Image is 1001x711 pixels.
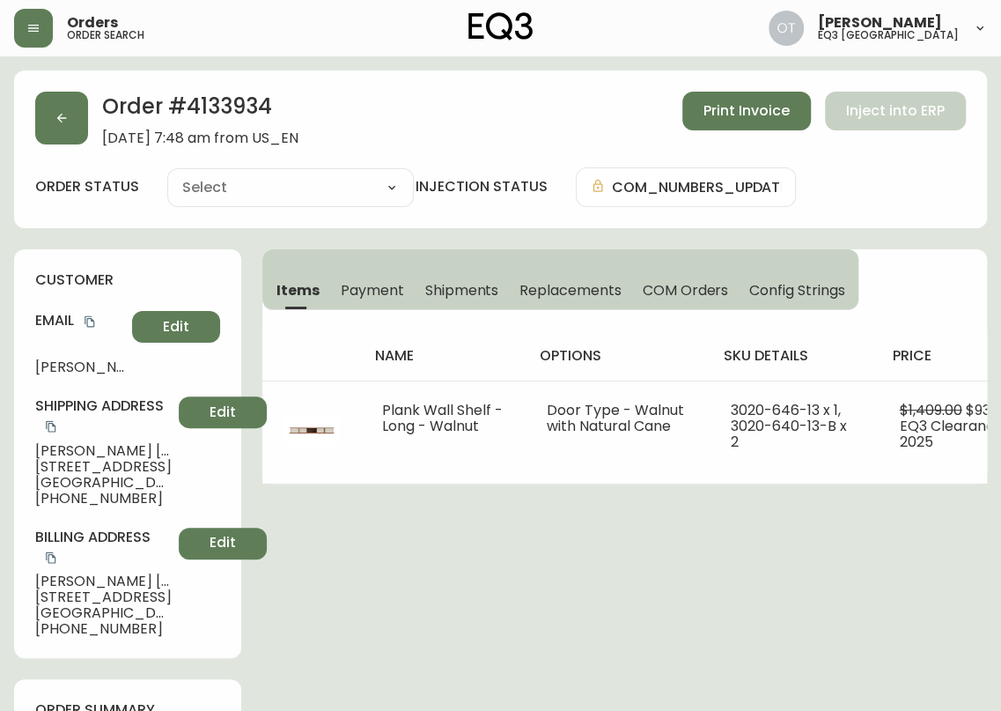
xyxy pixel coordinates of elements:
[81,313,99,330] button: copy
[35,605,172,621] span: [GEOGRAPHIC_DATA] , IL , 60653 , US
[67,30,144,41] h5: order search
[382,400,503,436] span: Plank Wall Shelf - Long - Walnut
[35,443,172,459] span: [PERSON_NAME] [PERSON_NAME]
[519,281,621,300] span: Replacements
[35,621,172,637] span: [PHONE_NUMBER]
[35,359,125,375] span: [PERSON_NAME][EMAIL_ADDRESS][DOMAIN_NAME]
[276,281,320,300] span: Items
[818,30,959,41] h5: eq3 [GEOGRAPHIC_DATA]
[749,281,844,300] span: Config Strings
[42,549,60,567] button: copy
[283,403,340,459] img: 3020-64X-400-1-cm64haws70loi0154y4nbcrcb.jpg
[210,403,236,422] span: Edit
[540,346,696,366] h4: options
[769,11,804,46] img: 5d4d18d254ded55077432b49c4cb2919
[35,528,172,567] h4: Billing Address
[35,589,172,605] span: [STREET_ADDRESS]
[102,92,298,130] h2: Order # 4133934
[35,491,172,507] span: [PHONE_NUMBER]
[341,281,404,300] span: Payment
[132,311,220,343] button: Edit
[375,346,512,366] h4: name
[818,16,942,30] span: [PERSON_NAME]
[731,400,847,452] span: 3020-646-13 x 1, 3020-640-13-B x 2
[163,317,189,337] span: Edit
[102,130,298,146] span: [DATE] 7:48 am from US_EN
[35,459,172,475] span: [STREET_ADDRESS]
[724,346,864,366] h4: sku details
[703,101,790,121] span: Print Invoice
[899,400,961,420] span: $1,409.00
[643,281,729,300] span: COM Orders
[35,177,139,196] label: order status
[468,12,534,41] img: logo
[42,418,60,435] button: copy
[179,528,267,559] button: Edit
[67,16,118,30] span: Orders
[35,574,172,589] span: [PERSON_NAME] [PERSON_NAME]
[416,177,548,196] h4: injection status
[35,311,125,330] h4: Email
[35,396,172,436] h4: Shipping Address
[425,281,499,300] span: Shipments
[682,92,811,130] button: Print Invoice
[35,475,172,491] span: [GEOGRAPHIC_DATA] , IL , 60653 , US
[179,396,267,428] button: Edit
[210,533,236,552] span: Edit
[35,270,220,290] h4: customer
[547,403,688,434] li: Door Type - Walnut with Natural Cane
